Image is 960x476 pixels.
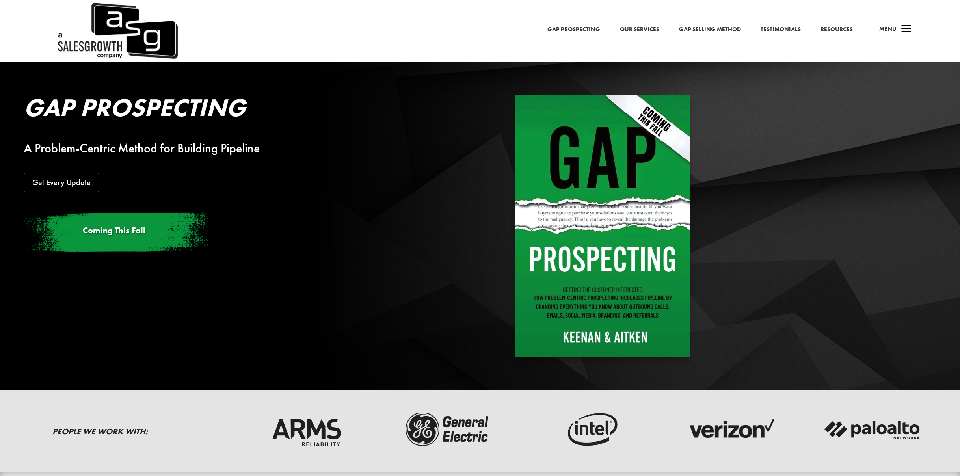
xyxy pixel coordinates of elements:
[399,410,497,449] img: ge-logo-dark
[24,173,99,192] a: Get Every Update
[761,24,801,35] a: Testimonials
[820,24,853,35] a: Resources
[879,25,897,33] span: Menu
[24,144,433,153] div: A Problem-Centric Method for Building Pipeline
[24,95,433,124] h2: Gap Prospecting
[679,24,741,35] a: Gap Selling Method
[257,410,356,449] img: arms-reliability-logo-dark
[515,95,690,357] img: Gap Prospecting - Coming This Fall
[547,24,600,35] a: Gap Prospecting
[83,225,145,236] span: Coming This Fall
[682,410,780,449] img: verizon-logo-dark
[540,410,639,449] img: intel-logo-dark
[620,24,659,35] a: Our Services
[823,410,922,449] img: palato-networks-logo-dark
[899,22,914,37] span: a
